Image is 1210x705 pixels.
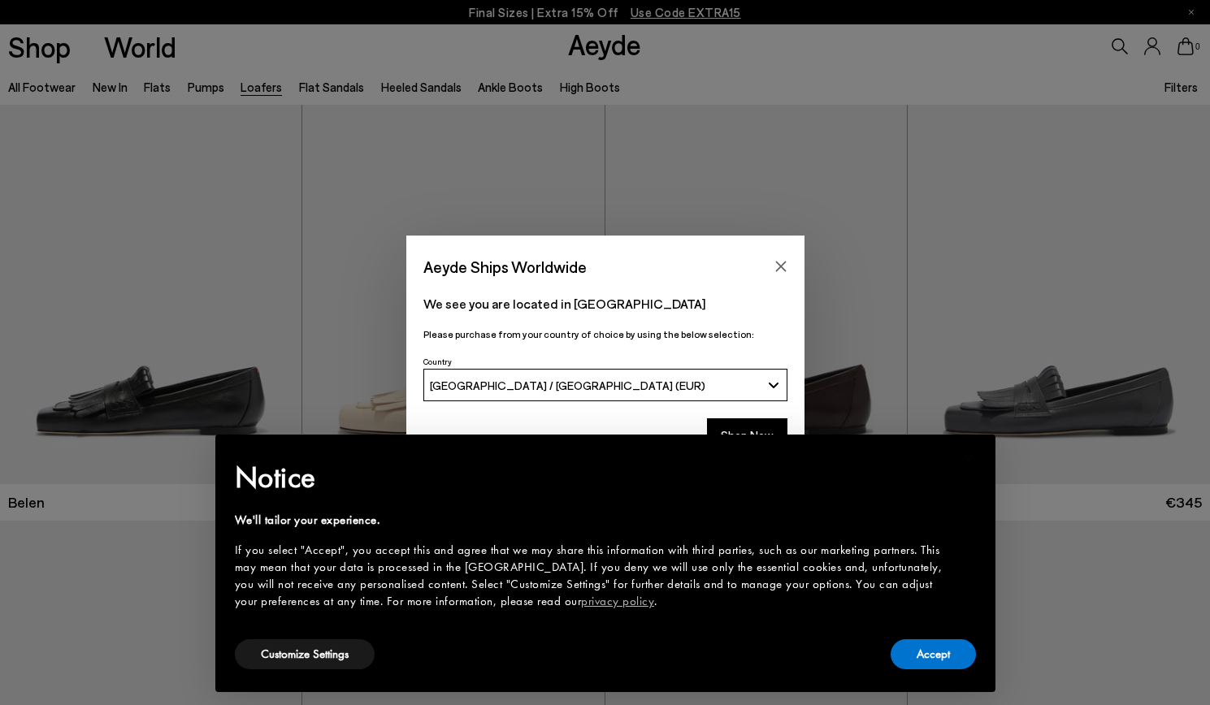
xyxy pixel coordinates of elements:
[430,378,705,392] span: [GEOGRAPHIC_DATA] / [GEOGRAPHIC_DATA] (EUR)
[707,418,787,452] button: Shop Now
[423,294,787,314] p: We see you are located in [GEOGRAPHIC_DATA]
[769,254,793,279] button: Close
[581,593,654,609] a: privacy policy
[235,639,375,669] button: Customize Settings
[964,446,974,471] span: ×
[891,639,976,669] button: Accept
[423,253,587,281] span: Aeyde Ships Worldwide
[235,456,950,499] h2: Notice
[235,542,950,610] div: If you select "Accept", you accept this and agree that we may share this information with third p...
[235,512,950,529] div: We'll tailor your experience.
[950,439,989,478] button: Close this notice
[423,327,787,342] p: Please purchase from your country of choice by using the below selection:
[423,357,452,366] span: Country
